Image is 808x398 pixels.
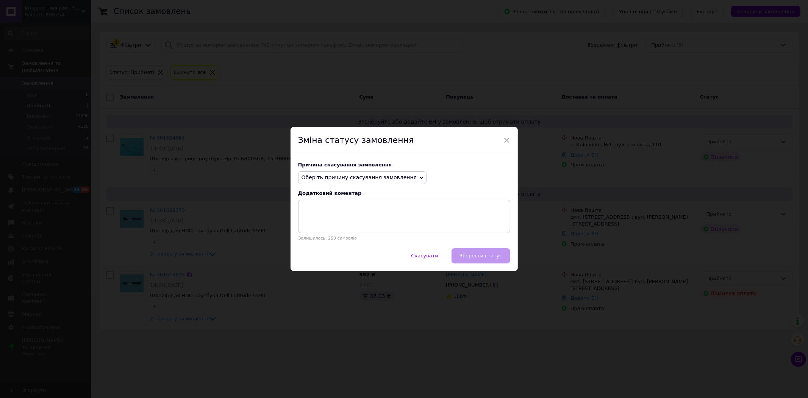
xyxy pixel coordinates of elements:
[298,236,510,241] p: Залишилось: 250 символів
[298,190,510,196] div: Додатковий коментар
[503,134,510,147] span: ×
[403,248,446,263] button: Скасувати
[291,127,518,154] div: Зміна статусу замовлення
[302,174,417,180] span: Оберіть причину скасування замовлення
[411,253,438,259] span: Скасувати
[298,162,510,168] div: Причина скасування замовлення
